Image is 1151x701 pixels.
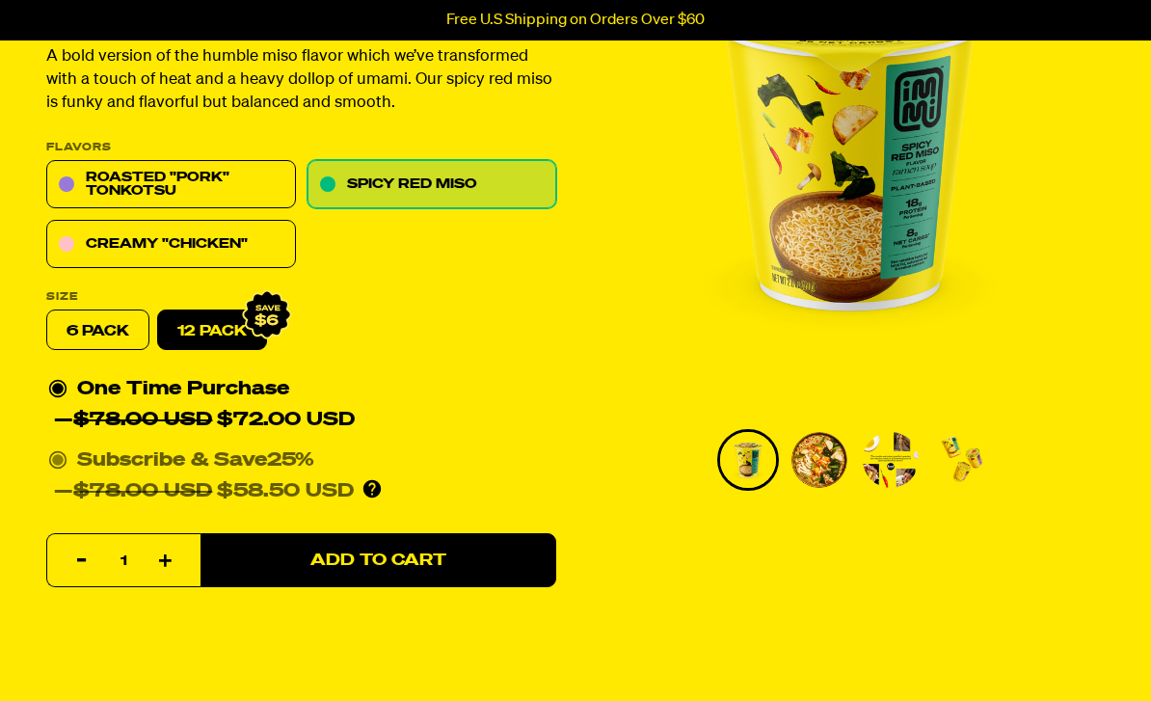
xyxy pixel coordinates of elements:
img: Spicy Red Miso Cup Ramen [720,432,776,488]
a: 12 Pack [157,310,267,351]
p: Free U.S Shipping on Orders Over $60 [446,12,705,29]
a: Roasted "Pork" Tonkotsu [46,161,296,209]
span: $72.00 USD [73,411,355,430]
div: — [54,476,354,507]
div: PDP main carousel thumbnails [595,429,1105,491]
img: Spicy Red Miso Cup Ramen [863,432,919,488]
iframe: Marketing Popup [10,611,208,691]
li: Go to slide 1 [717,429,779,491]
p: Flavors [46,143,556,153]
div: — [54,405,355,436]
img: Spicy Red Miso Cup Ramen [934,432,990,488]
input: quantity [59,535,189,589]
a: Creamy "Chicken" [46,221,296,269]
div: Subscribe & Save [77,445,314,476]
del: $78.00 USD [73,411,212,430]
a: Spicy Red Miso [308,161,557,209]
img: Spicy Red Miso Cup Ramen [791,432,847,488]
div: One Time Purchase [48,374,554,436]
span: Add to Cart [310,553,446,569]
li: Go to slide 3 [860,429,922,491]
li: Go to slide 4 [931,429,993,491]
button: Add to Cart [201,534,556,588]
li: Go to slide 2 [789,429,850,491]
label: Size [46,292,556,303]
span: $58.50 USD [73,482,354,501]
p: A bold version of the humble miso flavor which we’ve transformed with a touch of heat and a heavy... [46,46,556,116]
del: $78.00 USD [73,482,212,501]
span: 25% [267,451,314,471]
label: 6 pack [46,310,149,351]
